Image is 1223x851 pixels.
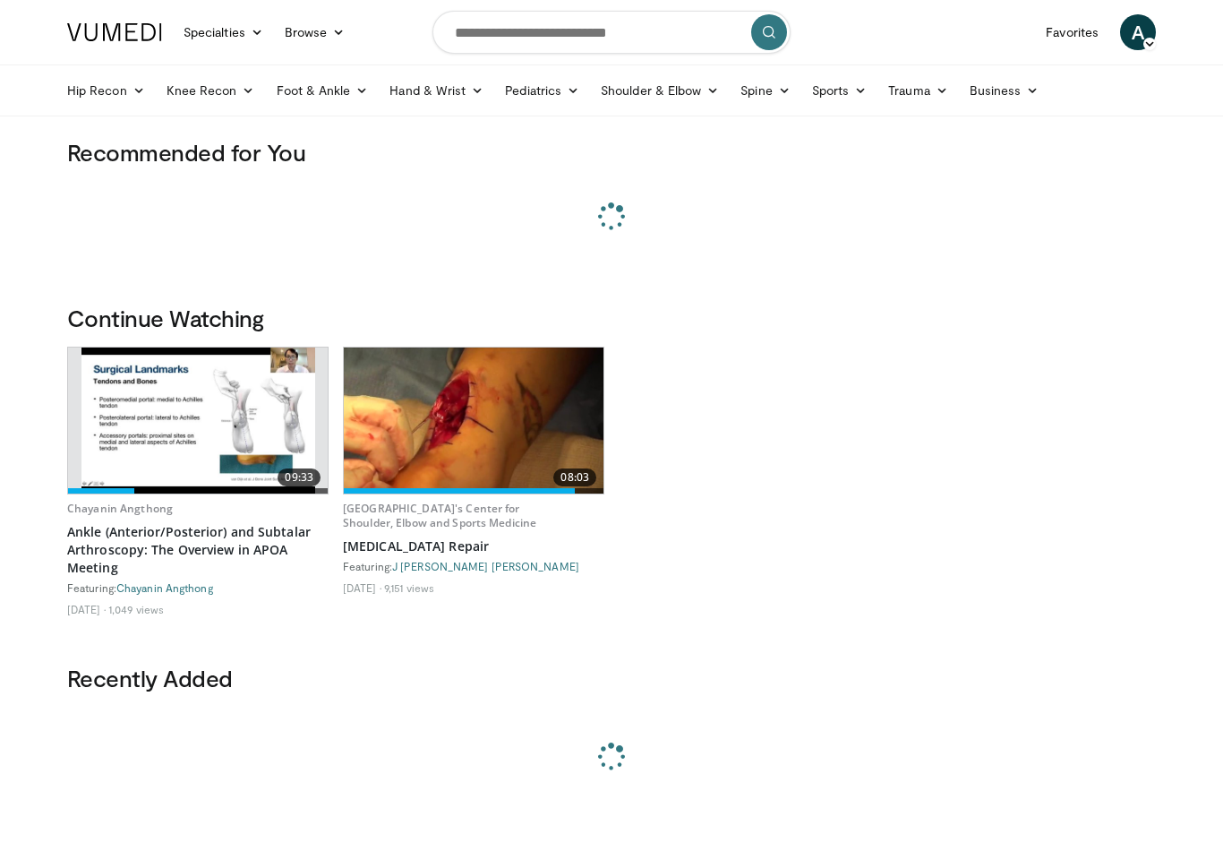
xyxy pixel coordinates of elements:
a: Specialties [173,14,274,50]
h3: Recently Added [67,664,1156,692]
a: J [PERSON_NAME] [PERSON_NAME] [392,560,579,572]
input: Search topics, interventions [432,11,791,54]
a: Business [959,73,1050,108]
a: 09:33 [68,348,328,494]
a: A [1120,14,1156,50]
div: Featuring: [67,580,329,595]
a: Browse [274,14,356,50]
img: 552d436a-27c2-4e9b-93dd-45e6b705e6a7.620x360_q85_upscale.jpg [344,348,603,494]
a: Pediatrics [494,73,590,108]
a: Trauma [877,73,959,108]
a: Shoulder & Elbow [590,73,730,108]
div: Featuring: [343,559,604,573]
li: [DATE] [67,602,106,616]
a: Ankle (Anterior/Posterior) and Subtalar Arthroscopy: The Overview in APOA Meeting [67,523,329,577]
a: Chayanin Angthong [116,581,213,594]
a: Foot & Ankle [266,73,380,108]
a: Hip Recon [56,73,156,108]
span: 08:03 [553,468,596,486]
a: [GEOGRAPHIC_DATA]'s Center for Shoulder, Elbow and Sports Medicine [343,501,536,530]
img: VuMedi Logo [67,23,162,41]
img: 1112377d-2eb1-48e6-8c8a-92ec2990d027.620x360_q85_upscale.jpg [81,348,315,494]
li: [DATE] [343,580,381,595]
a: Spine [730,73,800,108]
h3: Recommended for You [67,138,1156,167]
h3: Continue Watching [67,304,1156,332]
a: Sports [801,73,878,108]
a: Knee Recon [156,73,266,108]
a: [MEDICAL_DATA] Repair [343,537,604,555]
li: 9,151 views [384,580,434,595]
a: Chayanin Angthong [67,501,173,516]
a: Hand & Wrist [379,73,494,108]
span: 09:33 [278,468,321,486]
a: Favorites [1035,14,1109,50]
li: 1,049 views [108,602,164,616]
a: 08:03 [344,348,603,494]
